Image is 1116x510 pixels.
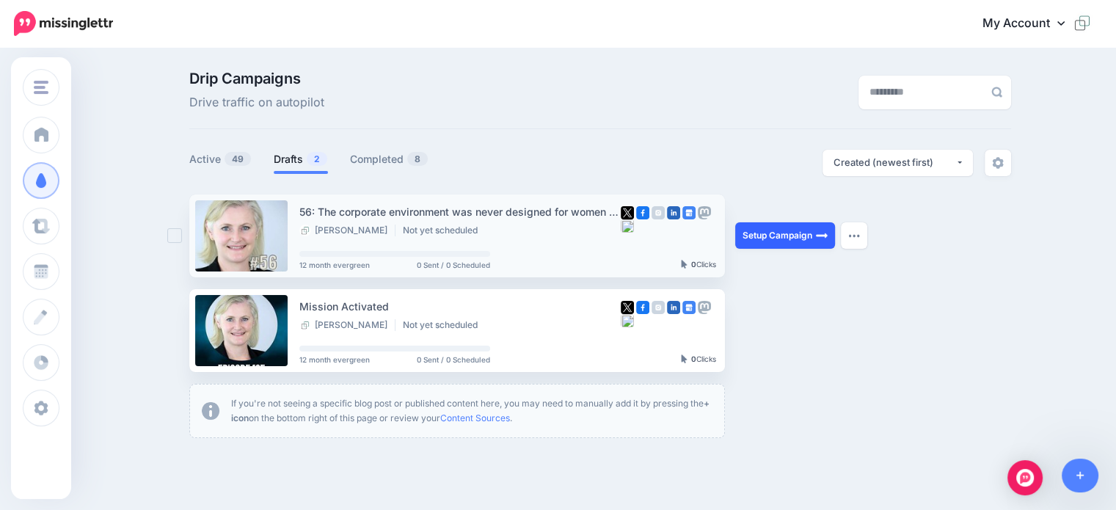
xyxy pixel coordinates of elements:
span: Drive traffic on autopilot [189,93,324,112]
a: Completed8 [350,150,428,168]
span: 12 month evergreen [299,356,370,363]
a: Setup Campaign [735,222,835,249]
li: [PERSON_NAME] [299,225,395,236]
span: 0 Sent / 0 Scheduled [417,261,490,269]
img: search-grey-6.png [991,87,1002,98]
div: Open Intercom Messenger [1007,460,1043,495]
img: bluesky-grey-square.png [621,314,634,327]
img: pointer-grey-darker.png [681,354,688,363]
img: info-circle-grey.png [202,402,219,420]
img: arrow-long-right-white.png [816,230,828,241]
div: Created (newest first) [834,156,955,170]
img: dots.png [848,233,860,238]
span: 12 month evergreen [299,261,370,269]
a: Active49 [189,150,252,168]
img: instagram-grey-square.png [652,301,665,314]
div: 56: The corporate environment was never designed for women to thrive with [PERSON_NAME] [299,203,621,220]
img: twitter-square.png [621,206,634,219]
div: Mission Activated [299,298,621,315]
span: 49 [225,152,251,166]
li: Not yet scheduled [403,225,485,236]
b: 0 [691,354,696,363]
span: 0 Sent / 0 Scheduled [417,356,490,363]
img: settings-grey.png [992,157,1004,169]
a: My Account [968,6,1094,42]
span: 8 [407,152,428,166]
div: Clicks [681,355,716,364]
img: linkedin-square.png [667,301,680,314]
img: facebook-square.png [636,206,649,219]
img: Missinglettr [14,11,113,36]
b: + icon [231,398,710,423]
button: Created (newest first) [823,150,973,176]
img: twitter-square.png [621,301,634,314]
span: Drip Campaigns [189,71,324,86]
div: Clicks [681,261,716,269]
b: 0 [691,260,696,269]
img: mastodon-grey-square.png [698,206,711,219]
img: menu.png [34,81,48,94]
img: instagram-grey-square.png [652,206,665,219]
img: facebook-square.png [636,301,649,314]
span: 2 [307,152,327,166]
img: google_business-square.png [682,301,696,314]
img: linkedin-square.png [667,206,680,219]
img: pointer-grey-darker.png [681,260,688,269]
img: mastodon-grey-square.png [698,301,711,314]
p: If you're not seeing a specific blog post or published content here, you may need to manually add... [231,396,712,426]
img: google_business-square.png [682,206,696,219]
a: Content Sources [440,412,510,423]
a: Drafts2 [274,150,328,168]
li: Not yet scheduled [403,319,485,331]
img: bluesky-grey-square.png [621,219,634,233]
li: [PERSON_NAME] [299,319,395,331]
